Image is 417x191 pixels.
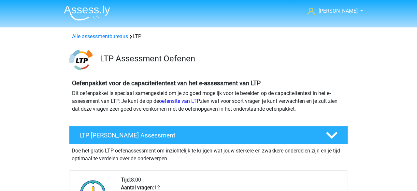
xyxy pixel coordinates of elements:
[305,7,358,15] a: [PERSON_NAME]
[159,98,200,104] a: oefensite van LTP
[121,184,154,191] b: Aantal vragen:
[100,54,343,64] h3: LTP Assessment Oefenen
[319,8,358,14] span: [PERSON_NAME]
[69,33,348,40] div: LTP
[72,33,128,40] a: Alle assessmentbureaus
[69,48,93,72] img: ltp.png
[72,89,345,113] p: Dit oefenpakket is speciaal samengesteld om je zo goed mogelijk voor te bereiden op de capaciteit...
[121,177,131,183] b: Tijd:
[72,79,261,87] b: Oefenpakket voor de capaciteitentest van het e-assessment van LTP
[64,5,110,21] img: Assessly
[79,132,315,139] h4: LTP [PERSON_NAME] Assessment
[66,126,351,144] a: LTP [PERSON_NAME] Assessment
[69,144,348,163] div: Doe het gratis LTP oefenassessment om inzichtelijk te krijgen wat jouw sterkere en zwakkere onder...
